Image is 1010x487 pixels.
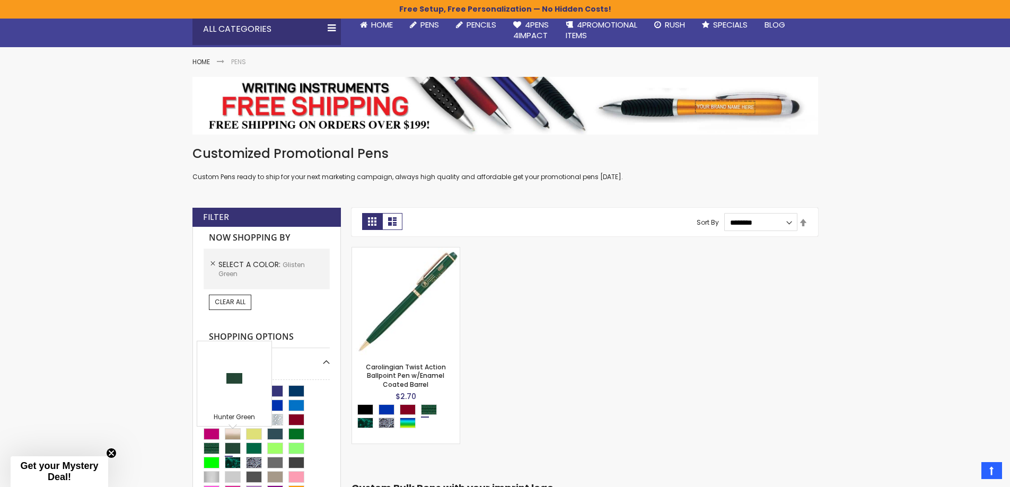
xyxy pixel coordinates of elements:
strong: Now Shopping by [204,227,330,249]
strong: Grid [362,213,382,230]
a: Home [352,13,401,37]
img: Pens [192,77,818,134]
a: Rush [646,13,693,37]
div: Hunter Green [200,413,269,423]
label: Sort By [697,218,719,227]
div: Assorted [400,418,416,428]
h1: Customized Promotional Pens [192,145,818,162]
a: Blog [756,13,794,37]
span: Glisten Green [218,260,305,278]
span: 4Pens 4impact [513,19,549,41]
a: Top [981,462,1002,479]
div: Marble Gray [379,418,394,428]
div: Black [357,404,373,415]
span: Get your Mystery Deal! [20,461,98,482]
span: $2.70 [396,391,416,402]
span: Specials [713,19,748,30]
span: Rush [665,19,685,30]
span: Home [371,19,393,30]
div: Burgundy [400,404,416,415]
a: Specials [693,13,756,37]
div: Glisten Green [421,404,437,415]
a: Carolingian Twist Action Ballpoint Pen w/Enamel Coated Barrel [366,362,446,388]
div: All Categories [192,13,341,45]
div: Get your Mystery Deal!Close teaser [11,456,108,487]
img: Carolingian Twist Action Ballpoint Pen w/Enamel Coated Barrel-Glisten Green [352,247,460,355]
div: Blue [379,404,394,415]
div: Marble Green [357,418,373,428]
button: Close teaser [106,448,117,458]
a: Carolingian Twist Action Ballpoint Pen w/Enamel Coated Barrel-Glisten Green [352,247,460,256]
span: Select A Color [218,259,283,270]
a: Clear All [209,295,251,309]
span: Pencils [467,19,496,30]
strong: Filter [203,211,229,223]
a: 4PROMOTIONALITEMS [557,13,646,48]
span: Blog [765,19,785,30]
strong: Pens [231,57,246,66]
a: Pens [401,13,447,37]
a: Pencils [447,13,505,37]
span: Clear All [215,297,245,306]
span: 4PROMOTIONAL ITEMS [566,19,637,41]
span: Pens [420,19,439,30]
strong: Shopping Options [204,326,330,349]
div: Select A Color [357,404,460,431]
a: 4Pens4impact [505,13,557,48]
a: Home [192,57,210,66]
div: Custom Pens ready to ship for your next marketing campaign, always high quality and affordable ge... [192,145,818,182]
